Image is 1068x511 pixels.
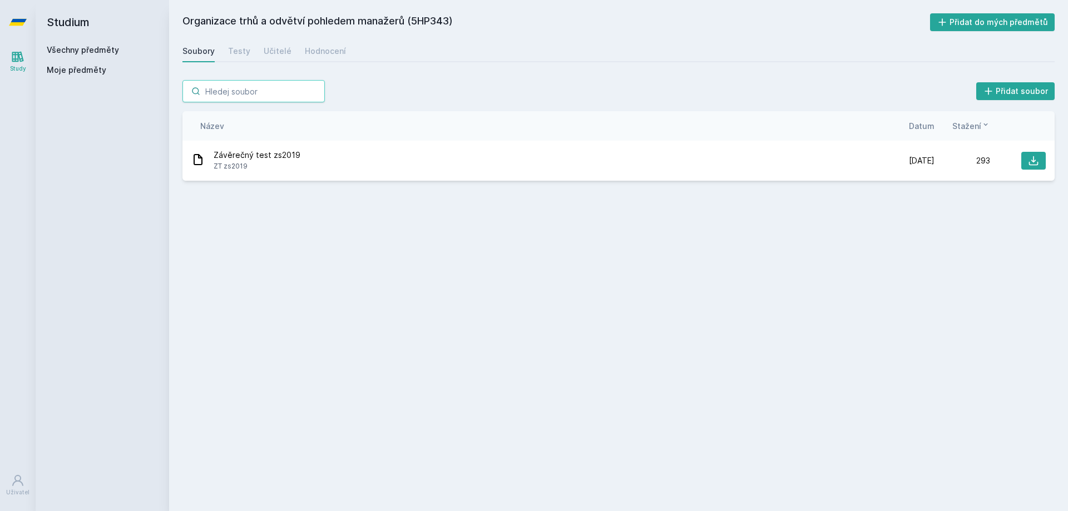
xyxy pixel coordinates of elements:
[264,46,291,57] div: Učitelé
[200,120,224,132] button: Název
[934,155,990,166] div: 293
[10,65,26,73] div: Study
[952,120,990,132] button: Stažení
[909,120,934,132] button: Datum
[909,155,934,166] span: [DATE]
[228,40,250,62] a: Testy
[182,80,325,102] input: Hledej soubor
[182,13,930,31] h2: Organizace trhů a odvětví pohledem manažerů (5HP343)
[305,40,346,62] a: Hodnocení
[2,468,33,502] a: Uživatel
[305,46,346,57] div: Hodnocení
[2,44,33,78] a: Study
[47,65,106,76] span: Moje předměty
[214,161,300,172] span: ZT zs2019
[182,40,215,62] a: Soubory
[976,82,1055,100] button: Přidat soubor
[214,150,300,161] span: Závěrečný test zs2019
[264,40,291,62] a: Učitelé
[6,488,29,497] div: Uživatel
[228,46,250,57] div: Testy
[952,120,981,132] span: Stažení
[47,45,119,54] a: Všechny předměty
[182,46,215,57] div: Soubory
[930,13,1055,31] button: Přidat do mých předmětů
